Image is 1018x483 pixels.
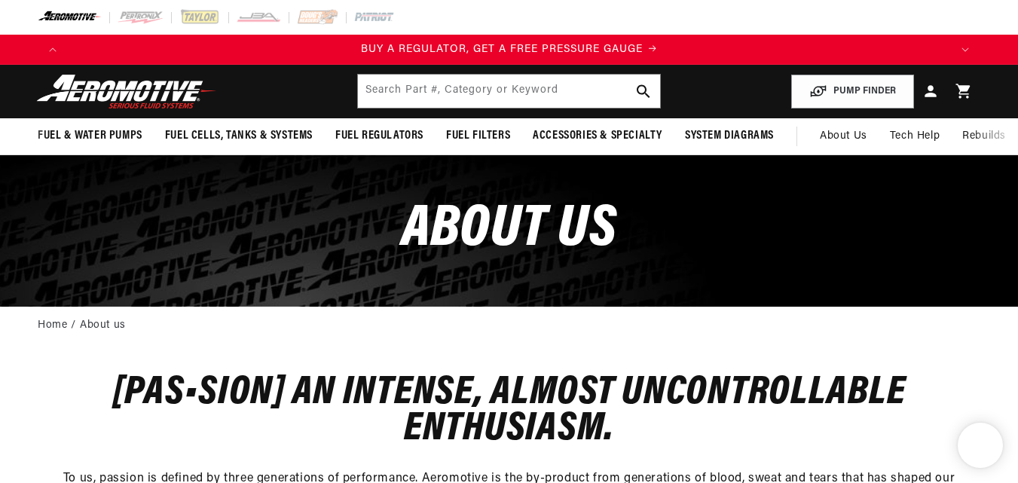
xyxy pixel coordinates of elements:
[26,118,154,154] summary: Fuel & Water Pumps
[435,118,521,154] summary: Fuel Filters
[809,118,879,154] a: About Us
[165,128,313,144] span: Fuel Cells, Tanks & Systems
[674,118,785,154] summary: System Diagrams
[38,128,142,144] span: Fuel & Water Pumps
[533,128,662,144] span: Accessories & Specialty
[38,317,980,334] nav: breadcrumbs
[80,317,126,334] a: About us
[791,75,914,109] button: PUMP FINDER
[38,375,980,447] h2: [Pas•sion] An intense, almost uncontrollable enthusiasm.
[521,118,674,154] summary: Accessories & Specialty
[32,74,221,109] img: Aeromotive
[68,41,950,58] a: BUY A REGULATOR, GET A FREE PRESSURE GAUGE
[951,118,1017,154] summary: Rebuilds
[68,41,950,58] div: Announcement
[154,118,324,154] summary: Fuel Cells, Tanks & Systems
[68,41,950,58] div: 1 of 4
[402,200,617,260] span: About us
[446,128,510,144] span: Fuel Filters
[890,128,940,145] span: Tech Help
[820,130,867,142] span: About Us
[361,44,643,55] span: BUY A REGULATOR, GET A FREE PRESSURE GAUGE
[38,317,67,334] a: Home
[950,35,980,65] button: Translation missing: en.sections.announcements.next_announcement
[627,75,660,108] button: search button
[962,128,1006,145] span: Rebuilds
[335,128,423,144] span: Fuel Regulators
[685,128,774,144] span: System Diagrams
[879,118,951,154] summary: Tech Help
[358,75,661,108] input: Search by Part Number, Category or Keyword
[38,35,68,65] button: Translation missing: en.sections.announcements.previous_announcement
[324,118,435,154] summary: Fuel Regulators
